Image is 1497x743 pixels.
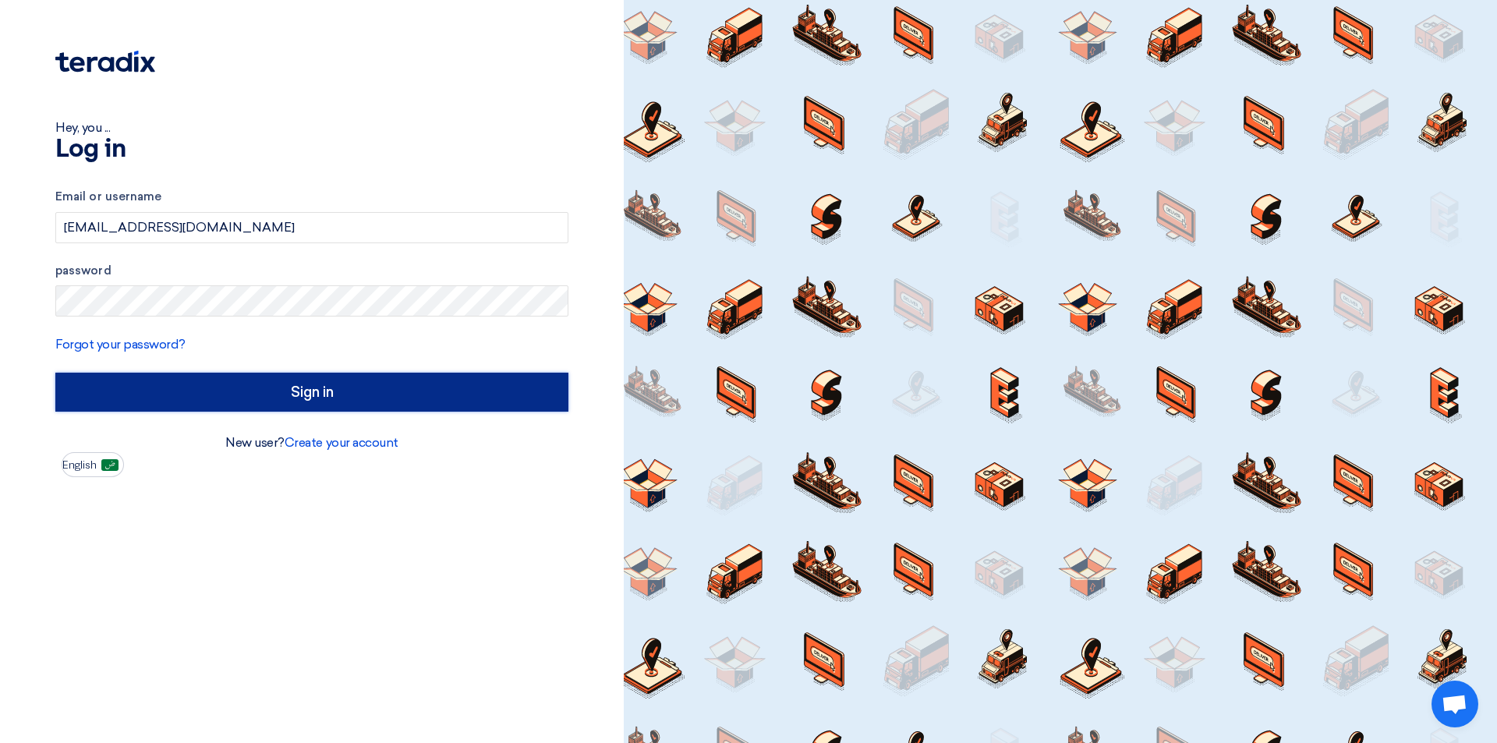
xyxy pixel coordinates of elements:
[55,137,126,162] font: Log in
[62,452,124,477] button: English
[62,458,97,472] font: English
[225,435,285,450] font: New user?
[55,373,568,412] input: Sign in
[55,212,568,243] input: Enter your business email or username
[55,264,111,278] font: password
[285,435,398,450] a: Create your account
[55,189,161,203] font: Email or username
[1432,681,1478,727] a: Open chat
[55,51,155,73] img: Teradix logo
[55,120,110,135] font: Hey, you ...
[55,337,186,352] a: Forgot your password?
[101,459,119,471] img: ar-AR.png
